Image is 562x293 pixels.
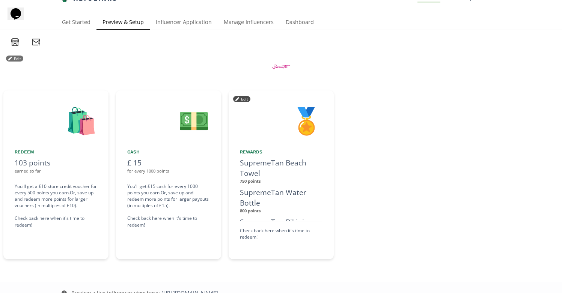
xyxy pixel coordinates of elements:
div: SupremeTan Beach Towel [240,158,322,178]
div: SupremeTan Water Bottle [240,187,322,208]
div: Check back here when it's time to redeem! [240,227,322,240]
div: You'll get £15 cash for every 1000 points you earn. Or, save up and redeem more points for larger... [127,183,210,228]
strong: 800 points [240,208,261,213]
img: BtZWWMaMEGZe [267,53,295,81]
button: Edit [233,96,250,102]
div: £ 15 [127,158,210,168]
div: You'll get a £10 store credit voucher for every 500 points you earn. Or, save up and redeem more ... [15,183,97,228]
a: Get Started [56,15,96,30]
div: SupremeTan Bikini - Pink [240,217,322,237]
a: Dashboard [280,15,320,30]
a: Influencer Application [150,15,218,30]
a: Manage Influencers [218,15,280,30]
div: 💵 [127,102,210,140]
strong: 750 points [240,178,261,184]
div: earned so far [15,168,97,174]
div: 🏅 [240,102,322,140]
div: 🛍️ [15,102,97,140]
div: Cash [127,149,210,155]
a: Preview & Setup [96,15,150,30]
div: for every 1000 points [127,168,210,174]
div: 103 points [15,158,97,168]
div: Redeem [15,149,97,155]
iframe: chat widget [8,8,32,30]
div: Rewards [240,149,322,155]
button: Edit [6,56,23,62]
